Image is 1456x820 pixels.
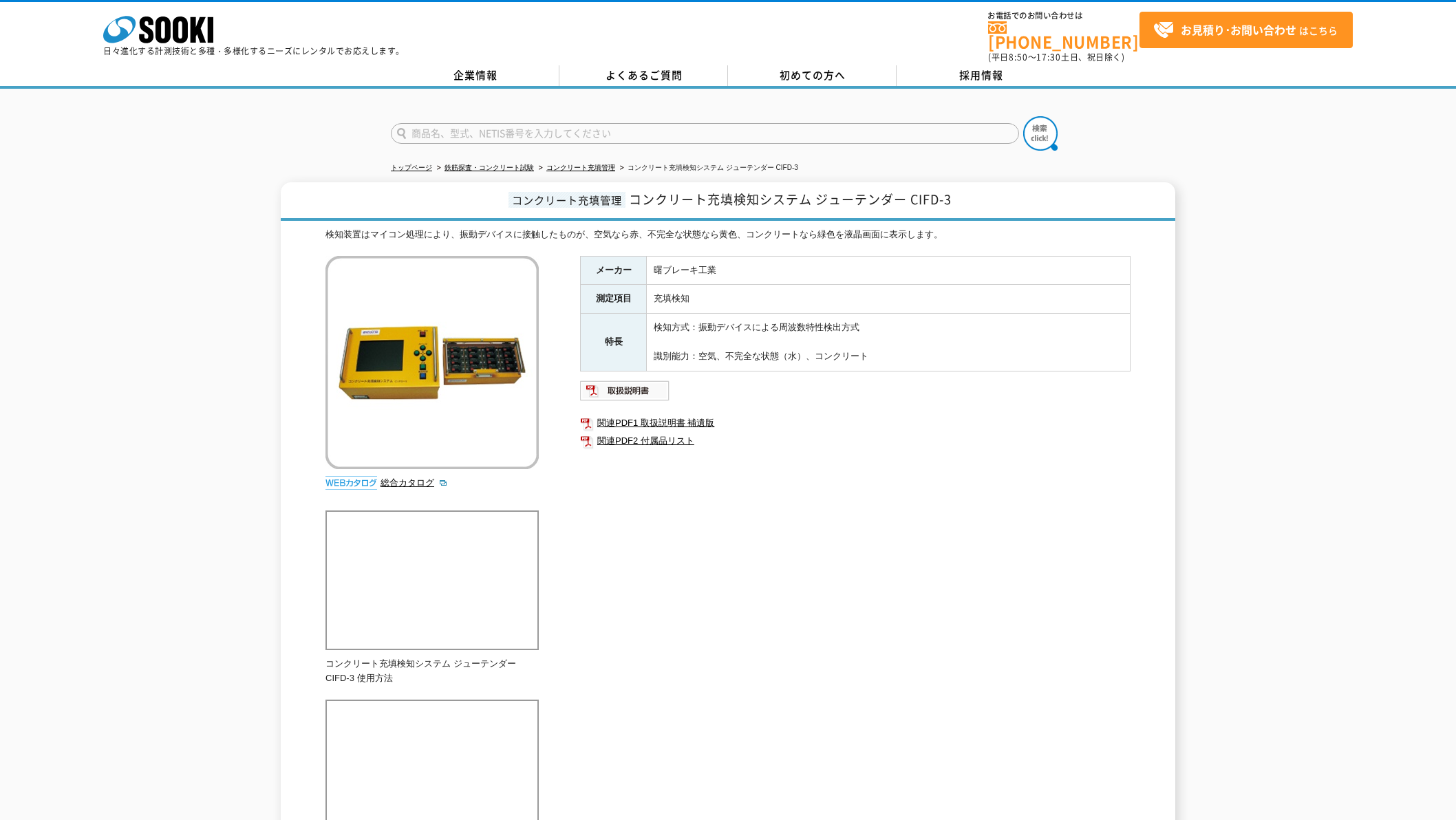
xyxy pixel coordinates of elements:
[381,477,448,488] a: 総合カタログ
[103,47,405,55] p: 日々進化する計測技術と多種・多様化するニーズにレンタルでお応えします。
[617,161,798,175] li: コンクリート充填検知システム ジューテンダー CIFD-3
[325,228,1131,242] div: 検知装置はマイコン処理により、振動デバイスに接触したものが、空気なら赤、不完全な状態なら黄色、コンクリートなら緑色を液晶画面に表示します。
[546,164,615,171] a: コンクリート充填管理
[391,65,559,86] a: 企業情報
[580,432,1131,450] a: 関連PDF2 付属品リスト
[988,12,1139,20] span: お電話でのお問い合わせは
[508,192,625,208] span: コンクリート充填管理
[897,65,1065,86] a: 採用情報
[1036,51,1061,63] span: 17:30
[647,256,1131,285] td: 曙ブレーキ工業
[445,164,534,171] a: 鉄筋探査・コンクリート試験
[325,476,377,490] img: webカタログ
[780,67,846,83] span: 初めての方へ
[728,65,897,86] a: 初めての方へ
[1139,12,1353,48] a: お見積り･お問い合わせはこちら
[325,657,539,686] p: コンクリート充填検知システム ジューテンダー CIFD-3 使用方法
[580,380,670,402] img: 取扱説明書
[581,314,647,371] th: 特長
[580,389,670,399] a: 取扱説明書
[581,285,647,314] th: 測定項目
[988,21,1139,50] a: [PHONE_NUMBER]
[581,256,647,285] th: メーカー
[1181,21,1296,38] strong: お見積り･お問い合わせ
[629,190,952,208] span: コンクリート充填検知システム ジューテンダー CIFD-3
[1009,51,1028,63] span: 8:50
[1153,20,1338,41] span: はこちら
[988,51,1124,63] span: (平日 ～ 土日、祝日除く)
[647,314,1131,371] td: 検知方式：振動デバイスによる周波数特性検出方式 識別能力：空気、不完全な状態（水）、コンクリート
[325,256,539,469] img: コンクリート充填検知システム ジューテンダー CIFD-3
[391,164,432,171] a: トップページ
[647,285,1131,314] td: 充填検知
[580,414,1131,432] a: 関連PDF1 取扱説明書 補遺版
[1023,116,1058,151] img: btn_search.png
[391,123,1019,144] input: 商品名、型式、NETIS番号を入力してください
[559,65,728,86] a: よくあるご質問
